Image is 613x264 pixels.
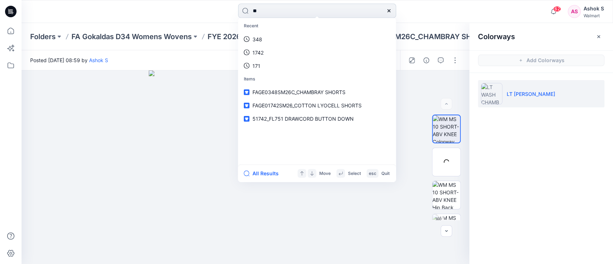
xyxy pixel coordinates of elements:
p: Items [240,72,395,85]
img: LT WASH CHAMBRAY [481,83,502,105]
p: FAGE0348SM26C_CHAMBRAY SHORTS [353,32,483,42]
p: 171 [252,62,260,69]
a: 348 [240,32,395,46]
a: 1742 [240,46,395,59]
img: WM MS 10 SHORT-ABV KNEE Hip Back wo Avatar [432,181,460,209]
span: FAGE01742SM26_COTTON LYOCELL SHORTS [252,102,362,108]
div: Walmart [584,13,604,18]
span: FAGE0348SM26C_CHAMBRAY SHORTS [252,89,345,95]
p: LT [PERSON_NAME] [507,90,555,98]
p: Recent [240,19,395,33]
div: Ashok S [584,4,604,13]
img: WM MS 10 SHORT-ABV KNEE Turntable with Avatar [432,214,460,242]
img: WM MS 10 SHORT-ABV KNEE Colorway wo Avatar [433,115,460,143]
div: AS [568,5,581,18]
p: 348 [252,35,262,43]
p: Move [319,170,331,177]
a: FYE 2026 SU26 GOKALDAS WOMENS WOVEN [208,32,337,42]
p: Select [348,170,361,177]
p: Quit [381,170,390,177]
img: eyJhbGciOiJIUzI1NiIsImtpZCI6IjAiLCJzbHQiOiJzZXMiLCJ0eXAiOiJKV1QifQ.eyJkYXRhIjp7InR5cGUiOiJzdG9yYW... [149,70,342,264]
a: FA Gokaldas D34 Womens Wovens [71,32,192,42]
a: FAGE01742SM26_COTTON LYOCELL SHORTS [240,99,395,112]
span: 51742_FL751 DRAWCORD BUTTON DOWN [252,116,354,122]
a: 51742_FL751 DRAWCORD BUTTON DOWN [240,112,395,125]
h2: Colorways [478,32,515,41]
p: esc [369,170,376,177]
button: Details [421,55,432,66]
span: Posted [DATE] 08:59 by [30,56,108,64]
p: 1742 [252,48,264,56]
a: 171 [240,59,395,72]
a: FAGE0348SM26C_CHAMBRAY SHORTS [240,85,395,99]
a: Folders [30,32,56,42]
span: 62 [553,6,561,12]
a: Ashok S [89,57,108,63]
button: All Results [244,169,283,178]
